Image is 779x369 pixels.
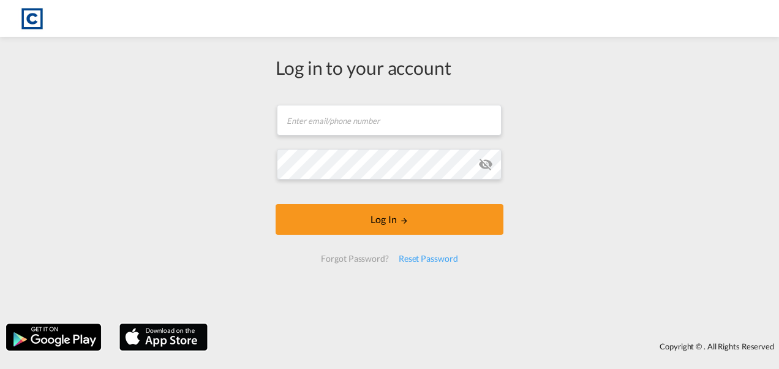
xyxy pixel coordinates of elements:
[118,322,209,352] img: apple.png
[276,55,503,80] div: Log in to your account
[277,105,502,135] input: Enter email/phone number
[18,5,46,32] img: 1fdb9190129311efbfaf67cbb4249bed.jpeg
[394,248,463,270] div: Reset Password
[478,157,493,172] md-icon: icon-eye-off
[276,204,503,235] button: LOGIN
[5,322,102,352] img: google.png
[316,248,393,270] div: Forgot Password?
[214,336,779,357] div: Copyright © . All Rights Reserved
